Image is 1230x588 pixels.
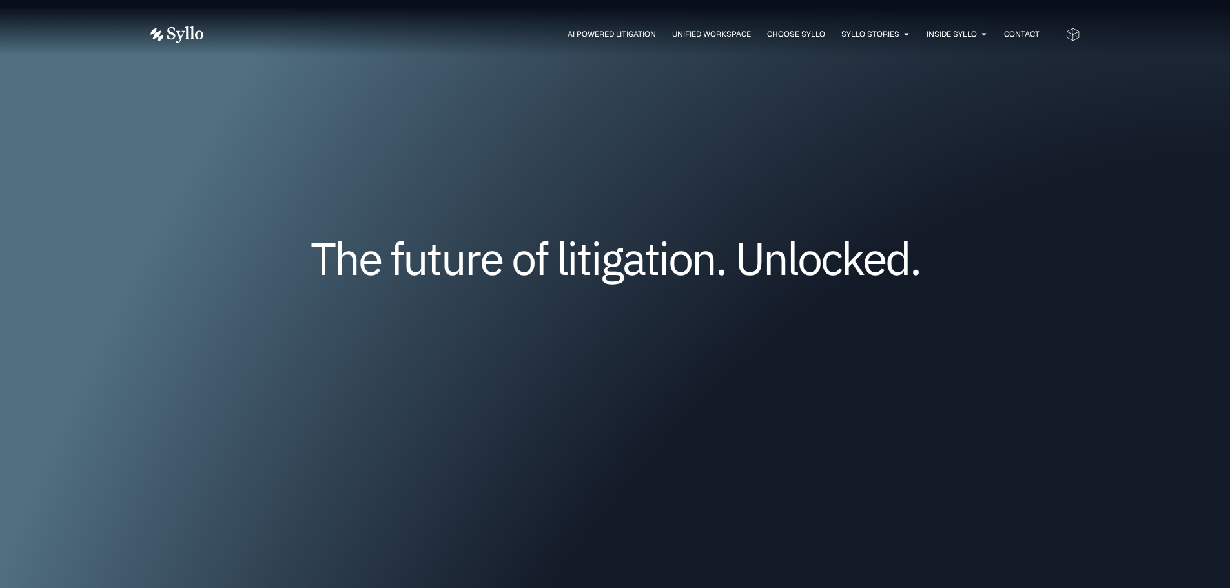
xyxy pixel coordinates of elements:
div: Menu Toggle [229,28,1040,41]
h1: The future of litigation. Unlocked. [228,237,1003,279]
a: Inside Syllo [927,28,977,40]
nav: Menu [229,28,1040,41]
a: AI Powered Litigation [568,28,656,40]
a: Contact [1004,28,1040,40]
a: Choose Syllo [767,28,825,40]
a: Unified Workspace [672,28,751,40]
a: Syllo Stories [841,28,899,40]
img: Vector [150,26,203,43]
